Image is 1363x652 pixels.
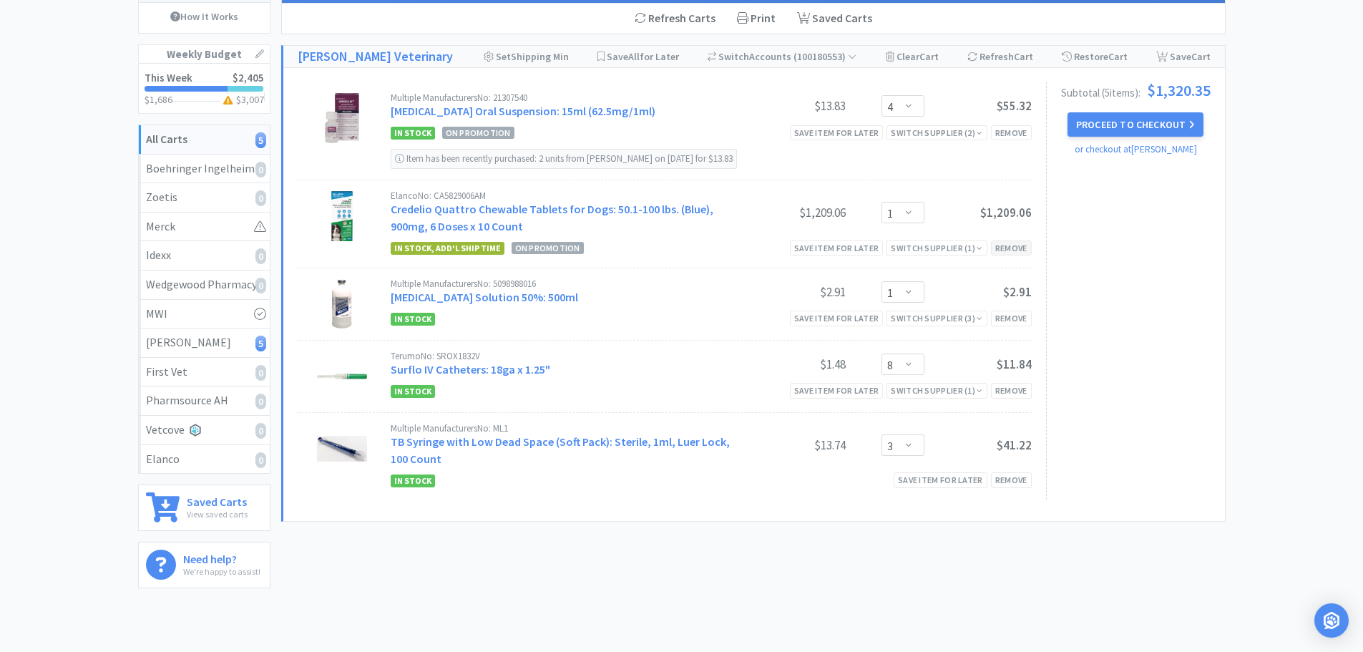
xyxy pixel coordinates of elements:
a: Pharmsource AH0 [139,386,270,416]
div: Switch Supplier ( 3 ) [891,311,982,325]
div: Remove [991,383,1032,398]
div: Switch Supplier ( 2 ) [891,126,982,140]
div: Save [1156,46,1211,67]
a: Credelio Quattro Chewable Tablets for Dogs: 50.1-100 lbs. (Blue), 900mg, 6 Doses x 10 Count [391,202,713,233]
img: dcdcbda8f72b46199f7bb70d59a9858b_67092.jpeg [317,351,367,402]
a: Elanco0 [139,445,270,474]
span: Set [496,50,511,63]
button: Proceed to Checkout [1068,112,1203,137]
a: Merck [139,213,270,242]
h6: Need help? [183,550,260,565]
a: [PERSON_NAME] Veterinary [298,47,453,67]
div: Refresh Carts [624,4,726,34]
div: Remove [991,311,1032,326]
div: Remove [991,240,1032,256]
div: Refresh [967,46,1033,67]
div: $1,209.06 [738,204,846,221]
img: 785d58aa814b4d8ea9379208a526b59c_56167.jpeg [317,279,367,329]
i: 0 [255,423,266,439]
img: 927aa15bc30e4f938c268ab41272f60d_494029.jpeg [317,93,367,143]
p: We're happy to assist! [183,565,260,578]
span: All [628,50,640,63]
span: $1,320.35 [1147,82,1211,98]
span: 3,007 [241,93,264,106]
div: Remove [991,472,1032,487]
div: Save item for later [790,311,884,326]
div: Open Intercom Messenger [1314,603,1349,638]
span: $2,405 [233,71,264,84]
a: First Vet0 [139,358,270,387]
a: How It Works [139,3,270,30]
div: Restore [1062,46,1128,67]
span: On Promotion [442,127,514,139]
span: Cart [1108,50,1128,63]
div: $1.48 [738,356,846,373]
a: or checkout at [PERSON_NAME] [1075,143,1197,155]
span: Save for Later [607,50,679,63]
h6: Saved Carts [187,492,248,507]
div: Terumo No: SROX1832V [391,351,738,361]
span: $2.91 [1003,284,1032,300]
div: Multiple Manufacturers No: ML1 [391,424,738,433]
h1: Weekly Budget [139,45,270,64]
div: Pharmsource AH [146,391,263,410]
div: Save item for later [790,125,884,140]
div: Shipping Min [484,46,569,67]
span: In Stock [391,127,435,140]
a: Vetcove0 [139,416,270,445]
strong: All Carts [146,132,187,146]
div: Elanco [146,450,263,469]
i: 0 [255,365,266,381]
div: Save item for later [790,240,884,256]
span: In Stock [391,475,435,487]
a: All Carts5 [139,125,270,155]
div: $13.83 [738,97,846,115]
div: First Vet [146,363,263,381]
div: [PERSON_NAME] [146,334,263,352]
div: Accounts [708,46,857,67]
span: Cart [1014,50,1033,63]
div: Merck [146,218,263,236]
span: $11.84 [997,356,1032,372]
h3: $ [220,94,264,104]
div: Save item for later [790,383,884,398]
span: $1,686 [145,93,172,106]
p: View saved carts [187,507,248,521]
div: Clear [886,46,939,67]
span: On Promotion [512,242,584,254]
div: Switch Supplier ( 1 ) [891,384,982,397]
i: 5 [255,336,266,351]
span: Switch [718,50,749,63]
a: This Week$2,405$1,686$3,007 [139,64,270,113]
a: Boehringer Ingelheim0 [139,155,270,184]
span: Cart [1191,50,1211,63]
a: Idexx0 [139,241,270,271]
div: Switch Supplier ( 1 ) [891,241,982,255]
div: Boehringer Ingelheim [146,160,263,178]
a: Saved Carts [786,4,883,34]
div: Multiple Manufacturers No: 21307540 [391,93,738,102]
i: 0 [255,248,266,264]
img: 3f52ba645d954733abb14e68b58664b5_196265.jpeg [317,424,367,474]
i: 0 [255,394,266,409]
a: MWI [139,300,270,329]
span: $55.32 [997,98,1032,114]
a: Surflo IV Catheters: 18ga x 1.25" [391,362,550,376]
a: [PERSON_NAME]5 [139,329,270,358]
i: 5 [255,132,266,148]
div: MWI [146,305,263,323]
h2: This Week [145,72,192,83]
div: Subtotal ( 5 item s ): [1061,82,1211,98]
a: [MEDICAL_DATA] Oral Suspension: 15ml (62.5mg/1ml) [391,104,655,118]
div: Print [726,4,786,34]
a: [MEDICAL_DATA] Solution 50%: 500ml [391,290,578,304]
div: Wedgewood Pharmacy [146,276,263,294]
div: Zoetis [146,188,263,207]
span: In stock, add'l ship time [391,242,504,255]
span: ( 100180553 ) [791,50,856,63]
div: Idexx [146,246,263,265]
div: Vetcove [146,421,263,439]
span: In Stock [391,385,435,398]
div: Save item for later [894,472,987,487]
img: 1425c5ad42cb48dcaa806bdb79a31547_777239.jpeg [317,191,367,241]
